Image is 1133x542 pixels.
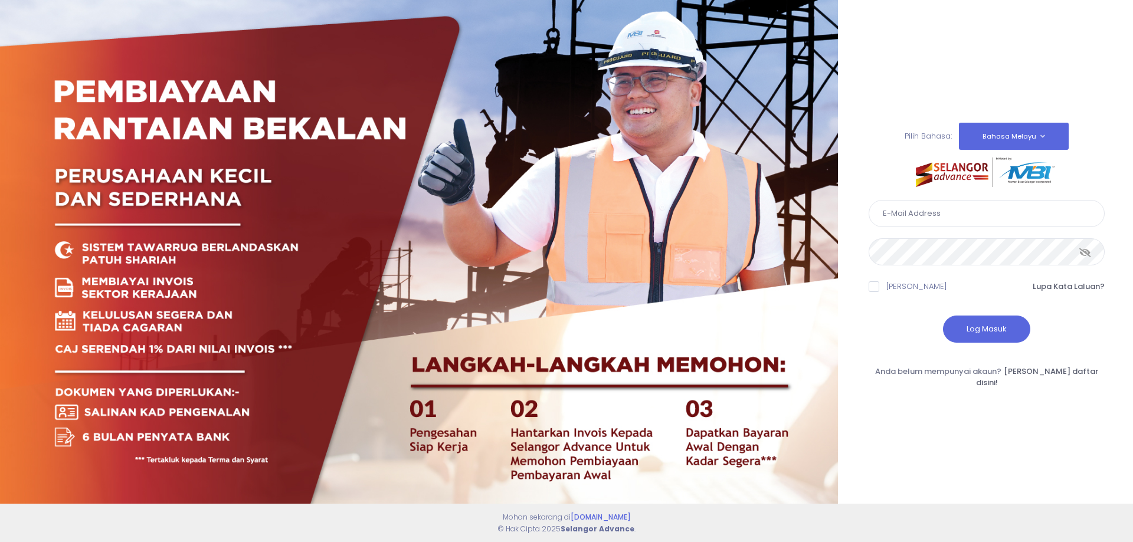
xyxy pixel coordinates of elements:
[571,512,631,522] a: [DOMAIN_NAME]
[561,524,634,534] strong: Selangor Advance
[886,281,947,293] label: [PERSON_NAME]
[976,366,1099,389] a: [PERSON_NAME] daftar disini!
[875,366,1001,377] span: Anda belum mempunyai akaun?
[943,316,1030,343] button: Log Masuk
[916,157,1057,187] img: selangor-advance.png
[497,512,636,534] span: Mohon sekarang di © Hak Cipta 2025 .
[1033,281,1105,293] a: Lupa Kata Laluan?
[869,200,1105,227] input: E-Mail Address
[905,130,952,142] span: Pilih Bahasa:
[959,123,1069,150] button: Bahasa Melayu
